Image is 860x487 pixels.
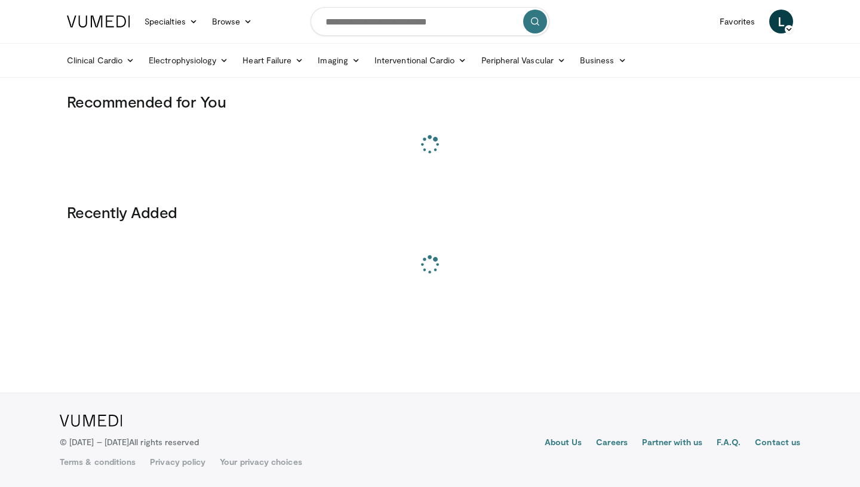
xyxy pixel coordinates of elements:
[67,92,793,111] h3: Recommended for You
[67,203,793,222] h3: Recently Added
[712,10,762,33] a: Favorites
[150,456,205,468] a: Privacy policy
[311,7,549,36] input: Search topics, interventions
[545,436,582,451] a: About Us
[142,48,235,72] a: Electrophysiology
[205,10,260,33] a: Browse
[596,436,628,451] a: Careers
[220,456,302,468] a: Your privacy choices
[642,436,702,451] a: Partner with us
[137,10,205,33] a: Specialties
[67,16,130,27] img: VuMedi Logo
[755,436,800,451] a: Contact us
[474,48,573,72] a: Peripheral Vascular
[60,415,122,427] img: VuMedi Logo
[60,48,142,72] a: Clinical Cardio
[573,48,634,72] a: Business
[60,456,136,468] a: Terms & conditions
[60,436,199,448] p: © [DATE] – [DATE]
[129,437,199,447] span: All rights reserved
[717,436,741,451] a: F.A.Q.
[235,48,311,72] a: Heart Failure
[367,48,474,72] a: Interventional Cardio
[769,10,793,33] a: L
[311,48,367,72] a: Imaging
